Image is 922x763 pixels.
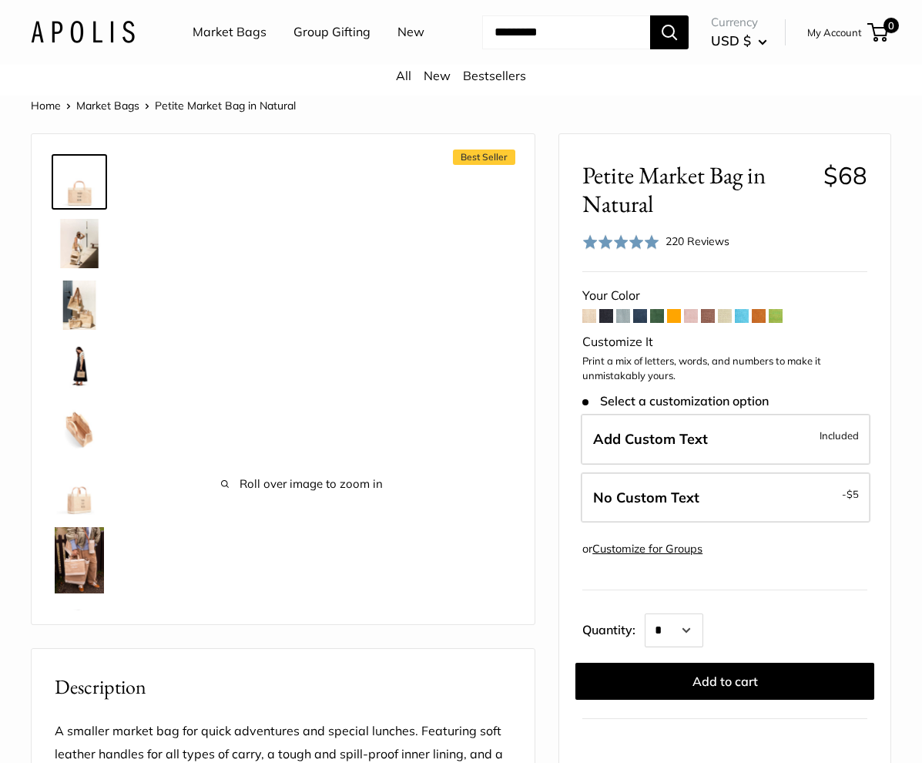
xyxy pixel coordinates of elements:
a: description_Spacious inner area with room for everything. [52,401,107,456]
label: Quantity: [582,609,645,647]
a: Home [31,99,61,113]
img: description_Spacious inner area with room for everything. [55,404,104,453]
span: Add Custom Text [593,430,708,448]
a: My Account [807,23,862,42]
img: Petite Market Bag in Natural [55,466,104,515]
span: - [842,485,859,503]
h2: Description [55,672,511,702]
span: Currency [711,12,767,33]
button: Search [650,15,689,49]
input: Search... [482,15,650,49]
span: 0 [883,18,899,33]
a: Customize for Groups [592,542,702,556]
a: New [397,21,424,44]
a: Petite Market Bag in Natural [52,154,107,210]
span: Best Seller [453,150,515,165]
a: Petite Market Bag in Natural [52,603,107,658]
div: Your Color [582,284,867,308]
span: No Custom Text [593,489,699,506]
a: Petite Market Bag in Natural [52,339,107,395]
a: Bestsellers [463,68,526,83]
a: All [396,68,411,83]
a: Group Gifting [293,21,370,44]
img: Petite Market Bag in Natural [55,342,104,392]
a: Market Bags [76,99,139,113]
div: Customize It [582,331,867,354]
span: Roll over image to zoom in [155,473,449,495]
a: description_Effortless style that elevates every moment [52,216,107,271]
a: description_The Original Market bag in its 4 native styles [52,277,107,333]
a: Market Bags [193,21,267,44]
a: New [424,68,451,83]
label: Add Custom Text [581,414,870,465]
a: 0 [869,23,888,42]
img: description_The Original Market bag in its 4 native styles [55,281,104,330]
a: Petite Market Bag in Natural [52,462,107,518]
nav: Breadcrumb [31,96,296,116]
span: Petite Market Bag in Natural [582,161,811,218]
span: Included [820,426,859,445]
span: 220 Reviews [666,234,729,248]
img: Petite Market Bag in Natural [55,157,104,207]
p: Print a mix of letters, words, and numbers to make it unmistakably yours. [582,354,867,384]
label: Leave Blank [581,472,870,523]
div: or [582,539,702,560]
img: Petite Market Bag in Natural [55,606,104,655]
button: Add to cart [575,663,874,700]
button: USD $ [711,29,767,53]
img: Apolis [31,21,135,43]
span: Select a customization option [582,394,768,408]
a: Petite Market Bag in Natural [52,524,107,597]
span: Petite Market Bag in Natural [155,99,296,113]
img: Petite Market Bag in Natural [55,527,104,593]
span: USD $ [711,32,751,49]
span: $68 [823,160,867,190]
img: description_Effortless style that elevates every moment [55,219,104,268]
span: $5 [847,488,859,500]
